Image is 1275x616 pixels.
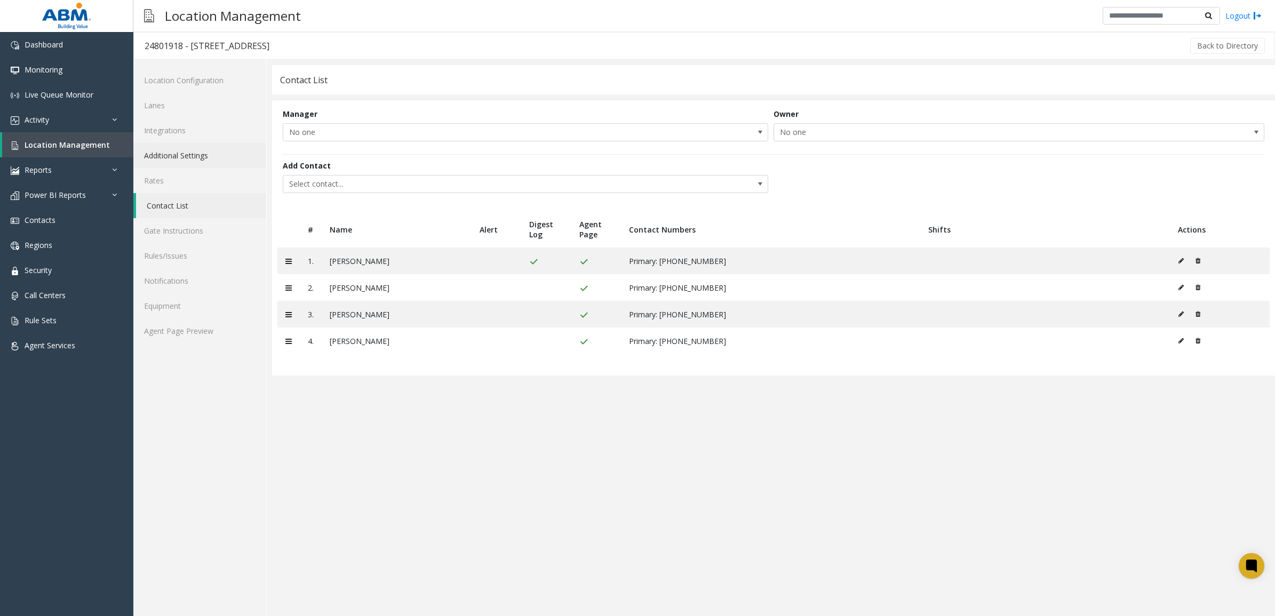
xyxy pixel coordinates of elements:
th: # [300,211,322,247]
a: Location Management [2,132,133,157]
span: Power BI Reports [25,190,86,200]
img: check [579,311,588,319]
span: Monitoring [25,65,62,75]
img: 'icon' [11,41,19,50]
th: Actions [1170,211,1270,247]
span: Dashboard [25,39,63,50]
a: Notifications [133,268,266,293]
span: Contacts [25,215,55,225]
span: Primary: [PHONE_NUMBER] [629,336,726,346]
img: 'icon' [11,66,19,75]
td: [PERSON_NAME] [322,247,472,274]
span: Primary: [PHONE_NUMBER] [629,309,726,319]
img: 'icon' [11,242,19,250]
img: 'icon' [11,166,19,175]
img: 'icon' [11,342,19,350]
img: 'icon' [11,317,19,325]
img: 'icon' [11,267,19,275]
span: Primary: [PHONE_NUMBER] [629,283,726,293]
span: Location Management [25,140,110,150]
a: Logout [1225,10,1262,21]
a: Location Configuration [133,68,266,93]
span: Live Queue Monitor [25,90,93,100]
a: Lanes [133,93,266,118]
a: Rules/Issues [133,243,266,268]
img: logout [1253,10,1262,21]
th: Shifts [920,211,1170,247]
span: No one [283,124,671,141]
img: 'icon' [11,141,19,150]
a: Additional Settings [133,143,266,168]
span: No one [774,124,1166,141]
th: Digest Log [521,211,571,247]
a: Equipment [133,293,266,318]
a: Contact List [136,193,266,218]
a: Rates [133,168,266,193]
img: 'icon' [11,292,19,300]
img: 'icon' [11,191,19,200]
a: Agent Page Preview [133,318,266,343]
div: Contact List [280,73,328,87]
img: 'icon' [11,217,19,225]
span: Security [25,265,52,275]
th: Agent Page [571,211,621,247]
label: Manager [283,108,317,119]
th: Contact Numbers [621,211,920,247]
td: [PERSON_NAME] [322,327,472,354]
span: Agent Services [25,340,75,350]
td: 3. [300,301,322,327]
span: Primary: [PHONE_NUMBER] [629,256,726,266]
img: 'icon' [11,91,19,100]
th: Alert [472,211,522,247]
th: Name [322,211,472,247]
td: [PERSON_NAME] [322,301,472,327]
span: Activity [25,115,49,125]
label: Owner [774,108,799,119]
a: Gate Instructions [133,218,266,243]
a: Integrations [133,118,266,143]
td: 1. [300,247,322,274]
span: Rule Sets [25,315,57,325]
img: check [529,258,538,266]
td: [PERSON_NAME] [322,274,472,301]
h3: Location Management [160,3,306,29]
td: 4. [300,327,322,354]
label: Add Contact [283,160,331,171]
img: 'icon' [11,116,19,125]
span: Call Centers [25,290,66,300]
img: check [579,284,588,293]
img: pageIcon [144,3,154,29]
span: Select contact... [283,175,671,193]
button: Back to Directory [1190,38,1265,54]
div: 24801918 - [STREET_ADDRESS] [145,39,269,53]
span: Regions [25,240,52,250]
td: 2. [300,274,322,301]
img: check [579,338,588,346]
span: Reports [25,165,52,175]
img: check [579,258,588,266]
